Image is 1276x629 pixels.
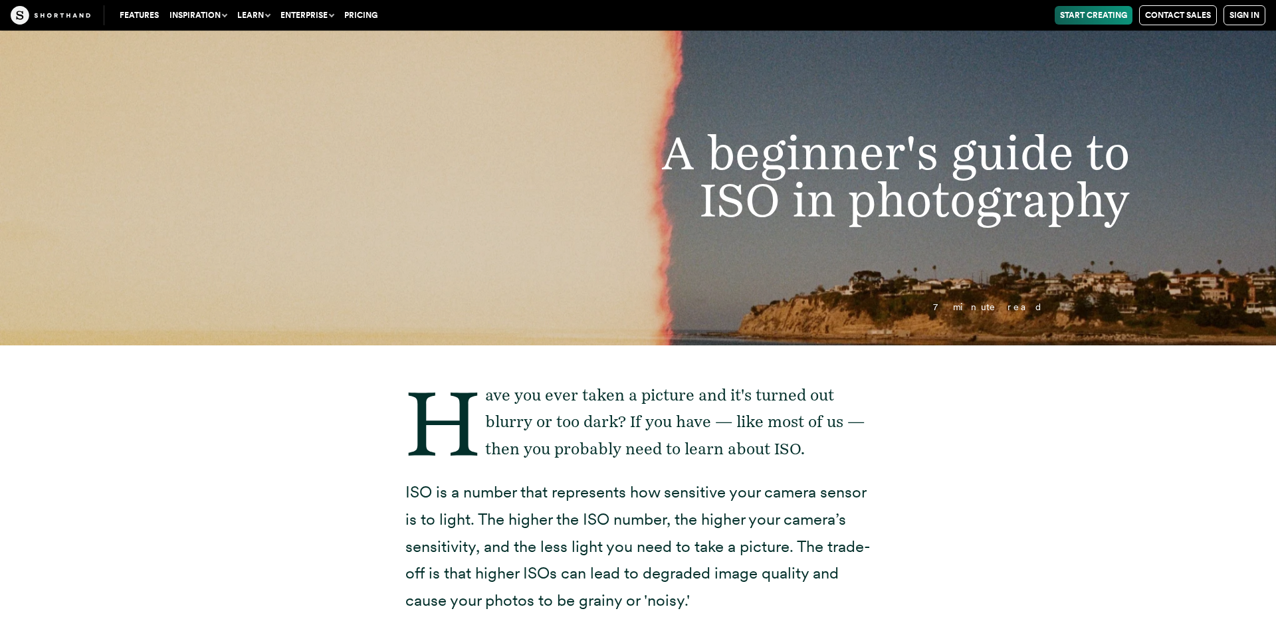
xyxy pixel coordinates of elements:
[275,6,339,25] button: Enterprise
[114,6,164,25] a: Features
[1139,5,1217,25] a: Contact Sales
[552,129,1156,224] h1: A beginner's guide to ISO in photography
[164,6,232,25] button: Inspiration
[232,6,275,25] button: Learn
[1055,6,1132,25] a: Start Creating
[405,479,871,614] p: ISO is a number that represents how sensitive your camera sensor is to light. The higher the ISO ...
[339,6,383,25] a: Pricing
[405,382,871,463] p: Have you ever taken a picture and it's turned out blurry or too dark? If you have — like most of ...
[1223,5,1265,25] a: Sign in
[206,302,1070,312] p: 7 minute read
[11,6,90,25] img: The Craft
